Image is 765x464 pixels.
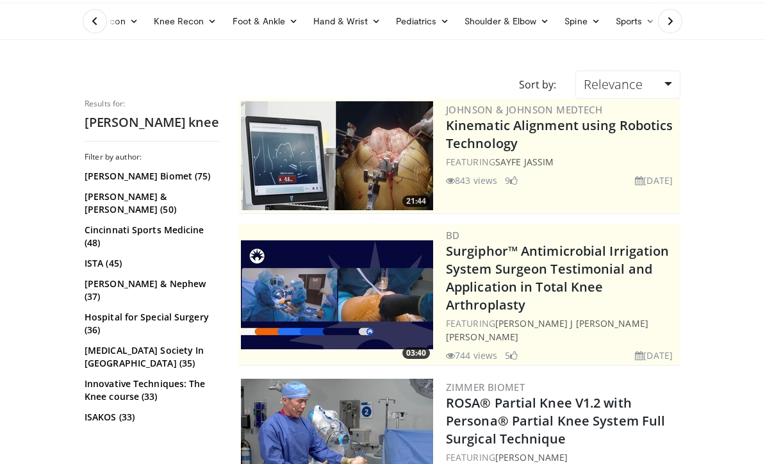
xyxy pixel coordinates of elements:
a: [PERSON_NAME] Biomet (75) [85,170,216,183]
span: 21:44 [402,195,430,207]
a: Pediatrics [388,8,457,34]
a: Knee Recon [146,8,225,34]
li: 843 views [446,174,497,187]
a: Relevance [575,70,680,99]
li: 9 [505,174,518,187]
a: Hand & Wrist [306,8,388,34]
a: Surgiphor™ Antimicrobial Irrigation System Surgeon Testimonial and Application in Total Knee Arth... [446,242,670,313]
li: [DATE] [635,174,673,187]
h3: Filter by author: [85,152,219,162]
a: Shoulder & Elbow [457,8,557,34]
a: Johnson & Johnson MedTech [446,103,602,116]
li: 744 views [446,349,497,362]
a: [PERSON_NAME] & [PERSON_NAME] (50) [85,190,216,216]
span: Relevance [584,76,643,93]
a: [PERSON_NAME] & Nephew (37) [85,278,216,303]
a: [MEDICAL_DATA] Society In [GEOGRAPHIC_DATA] (35) [85,344,216,370]
a: Foot & Ankle [225,8,306,34]
h2: [PERSON_NAME] knee [85,114,219,131]
a: Sayfe Jassim [495,156,554,168]
a: [PERSON_NAME] J [PERSON_NAME] [PERSON_NAME] [446,317,648,343]
a: Spine [557,8,607,34]
p: Results for: [85,99,219,109]
li: 5 [505,349,518,362]
li: [DATE] [635,349,673,362]
div: Sort by: [509,70,566,99]
a: ROSA® Partial Knee V1.2 with Persona® Partial Knee System Full Surgical Technique [446,394,665,447]
span: 03:40 [402,347,430,359]
a: [PERSON_NAME] [495,451,568,463]
a: 03:40 [241,240,433,349]
a: BD [446,229,460,242]
a: Sports [608,8,663,34]
a: Innovative Techniques: The Knee course (33) [85,377,216,403]
div: FEATURING [446,155,678,169]
a: 21:44 [241,101,433,210]
a: Cincinnati Sports Medicine (48) [85,224,216,249]
a: ISTA (45) [85,257,216,270]
div: FEATURING [446,317,678,344]
img: 85482610-0380-4aae-aa4a-4a9be0c1a4f1.300x170_q85_crop-smart_upscale.jpg [241,101,433,210]
a: ISAKOS (33) [85,411,216,424]
a: Zimmer Biomet [446,381,525,394]
img: 70422da6-974a-44ac-bf9d-78c82a89d891.300x170_q85_crop-smart_upscale.jpg [241,240,433,349]
a: Kinematic Alignment using Robotics Technology [446,117,673,152]
a: Hospital for Special Surgery (36) [85,311,216,336]
div: FEATURING [446,451,678,464]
